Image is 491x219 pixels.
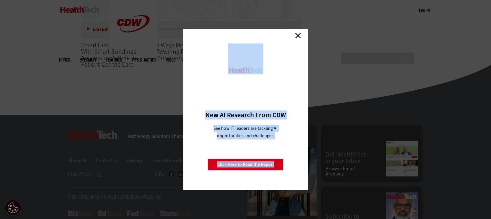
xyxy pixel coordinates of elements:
[5,200,21,216] button: Open Preferences
[293,31,303,40] a: Close
[228,67,263,73] img: HealthTech_0.png
[194,110,297,119] h3: New AI Research From CDW
[208,158,283,171] a: Click Here to Read the Report
[206,125,285,139] p: See how IT leaders are tackling AI opportunities and challenges.
[5,200,21,216] div: Cookie Settings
